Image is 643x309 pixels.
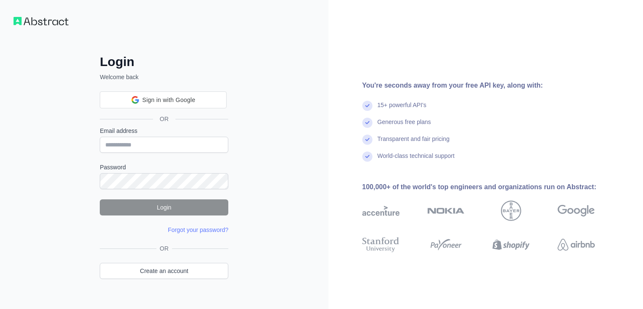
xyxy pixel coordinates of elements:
[100,127,228,135] label: Email address
[427,235,465,254] img: payoneer
[362,118,372,128] img: check mark
[100,199,228,215] button: Login
[14,17,68,25] img: Workflow
[168,226,228,233] a: Forgot your password?
[558,235,595,254] img: airbnb
[156,244,172,253] span: OR
[100,54,228,69] h2: Login
[378,135,450,152] div: Transparent and fair pricing
[501,201,521,221] img: bayer
[427,201,465,221] img: nokia
[100,73,228,81] p: Welcome back
[100,91,227,108] div: Sign in with Google
[142,96,195,105] span: Sign in with Google
[362,135,372,145] img: check mark
[558,201,595,221] img: google
[362,80,622,91] div: You're seconds away from your free API key, along with:
[378,118,431,135] div: Generous free plans
[100,263,228,279] a: Create an account
[378,152,455,168] div: World-class technical support
[362,235,399,254] img: stanford university
[362,101,372,111] img: check mark
[362,201,399,221] img: accenture
[153,115,175,123] span: OR
[378,101,427,118] div: 15+ powerful API's
[100,163,228,171] label: Password
[362,152,372,162] img: check mark
[362,182,622,192] div: 100,000+ of the world's top engineers and organizations run on Abstract:
[493,235,530,254] img: shopify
